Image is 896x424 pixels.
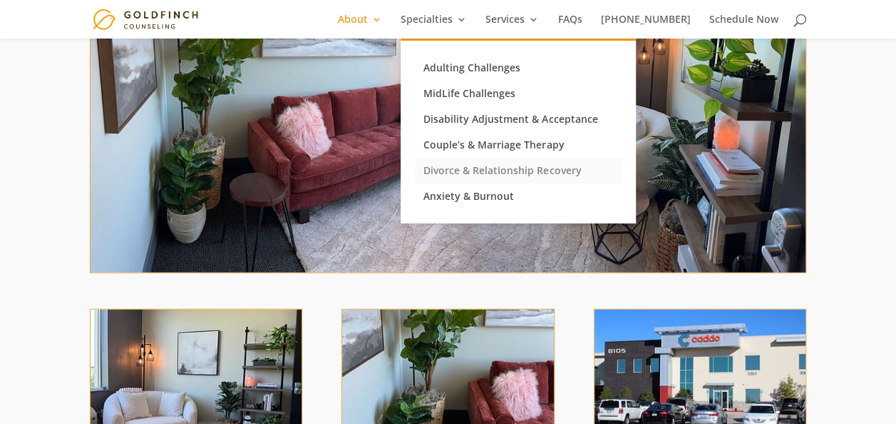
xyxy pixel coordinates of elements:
a: About [338,14,382,39]
img: Goldfinch Counseling [93,9,202,29]
a: MidLife Challenges [415,81,622,106]
a: Anxiety & Burnout [415,183,622,209]
a: Couple’s & Marriage Therapy [415,132,622,158]
a: Specialties [401,14,467,39]
a: Adulting Challenges [415,55,622,81]
a: Divorce & Relationship Recovery [415,158,622,183]
a: Schedule Now [709,14,778,39]
a: Disability Adjustment & Acceptance [415,106,622,132]
a: [PHONE_NUMBER] [600,14,690,39]
a: FAQs [557,14,582,39]
a: Services [485,14,539,39]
